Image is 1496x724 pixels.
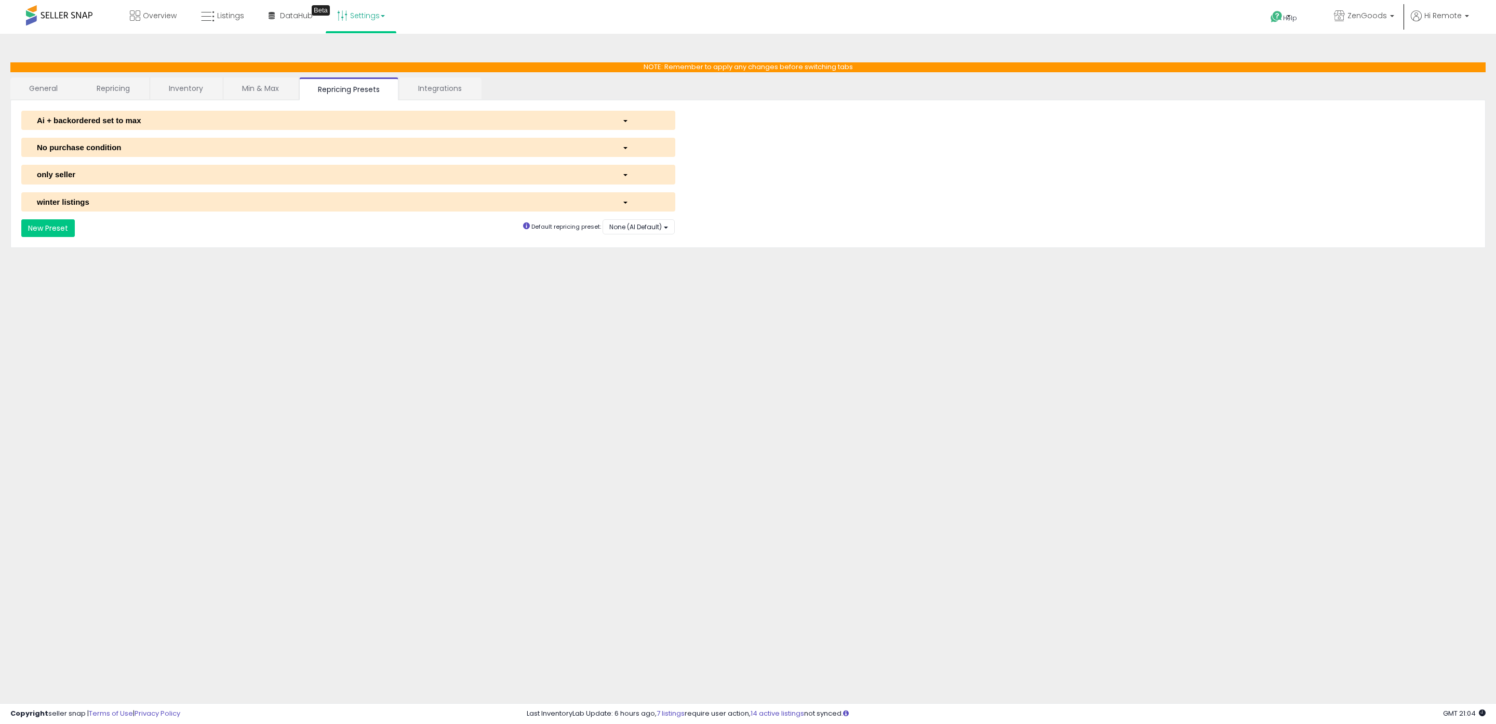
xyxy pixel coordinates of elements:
[21,111,675,130] button: Ai + backordered set to max
[1411,10,1469,34] a: Hi Remote
[143,10,177,21] span: Overview
[399,77,480,99] a: Integrations
[531,222,601,231] small: Default repricing preset:
[609,222,662,231] span: None (AI Default)
[29,115,615,126] div: Ai + backordered set to max
[21,165,675,184] button: only seller
[1262,3,1317,34] a: Help
[21,138,675,157] button: No purchase condition
[29,169,615,180] div: only seller
[1283,14,1297,22] span: Help
[29,142,615,153] div: No purchase condition
[29,196,615,207] div: winter listings
[21,219,75,237] button: New Preset
[1347,10,1387,21] span: ZenGoods
[10,62,1486,72] p: NOTE: Remember to apply any changes before switching tabs
[603,219,675,234] button: None (AI Default)
[223,77,298,99] a: Min & Max
[217,10,244,21] span: Listings
[21,192,675,212] button: winter listings
[280,10,313,21] span: DataHub
[150,77,222,99] a: Inventory
[1270,10,1283,23] i: Get Help
[78,77,149,99] a: Repricing
[10,77,77,99] a: General
[312,5,330,16] div: Tooltip anchor
[1424,10,1462,21] span: Hi Remote
[299,77,398,100] a: Repricing Presets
